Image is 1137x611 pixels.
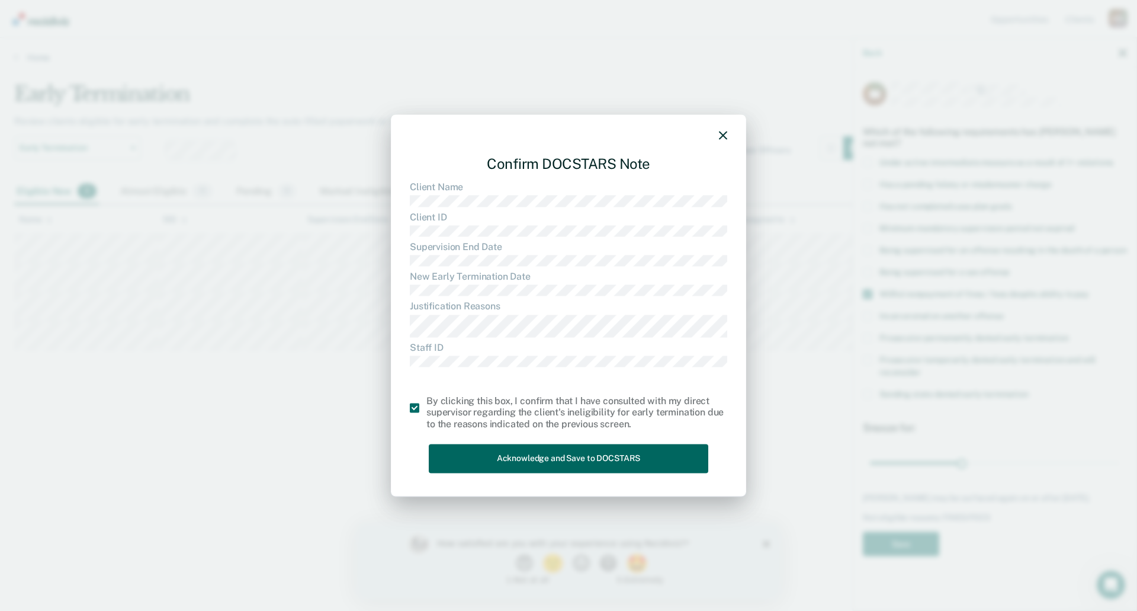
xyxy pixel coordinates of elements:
div: 5 - Extremely [260,53,372,61]
div: By clicking this box, I confirm that I have consulted with my direct supervisor regarding the cli... [426,396,727,430]
div: Close survey [406,18,413,25]
button: 3 [216,32,236,50]
button: 5 [269,32,294,50]
dt: Staff ID [410,342,727,353]
img: Profile image for Kim [52,12,71,31]
dt: New Early Termination Date [410,271,727,283]
dt: Client Name [410,182,727,193]
button: 1 [159,32,179,50]
dt: Justification Reasons [410,301,727,312]
button: Acknowledge and Save to DOCSTARS [429,444,708,473]
button: 2 [185,32,210,50]
button: 4 [243,32,264,50]
dt: Supervision End Date [410,241,727,252]
div: 1 - Not at all [81,53,192,61]
dt: Client ID [410,212,727,223]
div: How satisfied are you with your experience using Recidiviz? [81,15,354,26]
div: Confirm DOCSTARS Note [410,146,727,182]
